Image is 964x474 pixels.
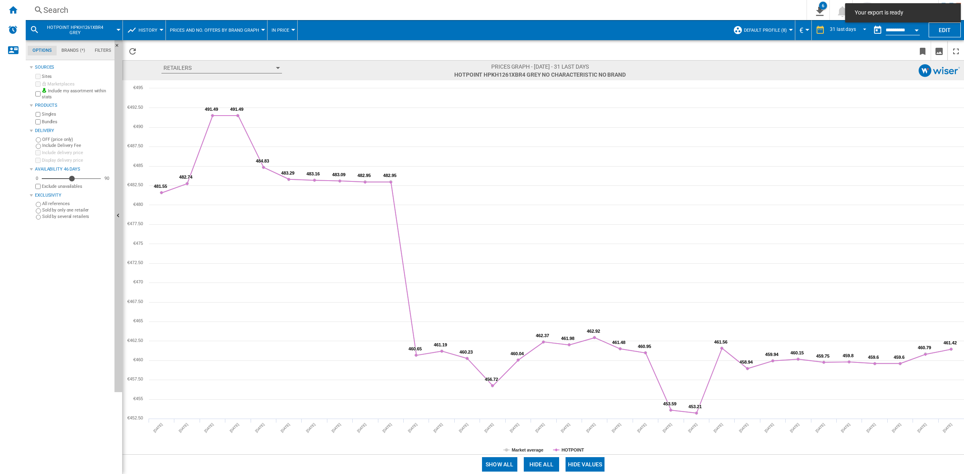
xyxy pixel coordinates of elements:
[127,260,143,265] tspan: €472.50
[42,142,111,149] label: Include Delivery Fee
[42,88,47,93] img: mysite-bg-18x18.png
[915,41,931,60] button: Bookmark this report
[35,81,41,87] input: Marketplaces
[611,422,622,433] tspan: [DATE]
[114,40,124,55] button: Hide
[870,22,886,38] button: md-calendar
[408,346,422,351] tspan: 460.65
[36,202,41,207] input: All references
[35,119,41,124] input: Bundles
[114,40,123,392] button: Hide
[170,28,259,33] span: Prices and No. offers by brand graph
[34,175,40,181] div: 0
[484,422,494,433] tspan: [DATE]
[687,422,698,433] tspan: [DATE]
[816,354,829,358] tspan: 459.75
[170,20,263,40] button: Prices and No. offers by brand graph
[843,353,854,358] tspan: 459.8
[153,422,163,433] tspan: [DATE]
[799,26,803,35] span: €
[205,107,218,112] tspan: 491.49
[42,183,111,189] label: Exclude unavailables
[133,202,143,207] tspan: €480
[524,457,559,472] button: Hide all
[305,422,316,433] tspan: [DATE]
[866,422,876,433] tspan: [DATE]
[535,422,545,433] tspan: [DATE]
[509,422,520,433] tspan: [DATE]
[43,25,107,35] span: HOTPOINT HPKH1261XBR4 GREY
[42,207,111,213] label: Sold by only one retailer
[894,355,905,360] tspan: 459.6
[30,20,118,40] div: HOTPOINT HPKH1261XBR4 GREY
[125,41,141,60] button: Reload
[536,333,549,338] tspan: 462.37
[819,2,827,10] div: 6
[36,208,41,214] input: Sold by only one retailer
[43,4,786,16] div: Search
[178,422,189,433] tspan: [DATE]
[331,422,342,433] tspan: [DATE]
[332,172,345,177] tspan: 483.09
[383,173,396,178] tspan: 482.95
[133,163,143,168] tspan: €485
[909,22,924,36] button: Open calendar
[948,41,964,60] button: Maximize
[587,329,600,334] tspan: 462.92
[36,137,41,142] input: OFF (price only)
[434,342,447,347] tspan: 461.19
[42,201,111,207] label: All references
[254,422,265,433] tspan: [DATE]
[919,64,960,77] img: logo_wiser_103x32.png
[764,422,775,433] tspan: [DATE]
[688,404,702,409] tspan: 453.21
[714,340,727,344] tspan: 461.56
[230,107,243,112] tspan: 491.49
[272,20,293,40] button: In price
[852,9,954,17] span: Your export is ready
[229,422,240,433] tspan: [DATE]
[799,20,807,40] button: €
[35,166,111,173] div: Availability 46 Days
[139,28,157,33] span: History
[562,448,584,452] tspan: HOTPOINT
[272,28,289,33] span: In price
[43,20,115,40] button: HOTPOINT HPKH1261XBR4 GREY
[830,26,856,32] div: 31 last days
[662,422,673,433] tspan: [DATE]
[560,422,571,433] tspan: [DATE]
[485,377,498,382] tspan: 456.72
[42,73,111,79] label: Sites
[133,357,143,362] tspan: €460
[133,85,143,90] tspan: €495
[35,128,111,134] div: Delivery
[790,350,804,355] tspan: 460.15
[42,214,111,220] label: Sold by several retailers
[35,64,111,71] div: Sources
[795,20,812,40] md-menu: Currency
[739,360,753,364] tspan: 458.94
[586,422,596,433] tspan: [DATE]
[42,157,111,163] label: Display delivery price
[738,422,749,433] tspan: [DATE]
[454,63,626,71] span: Prices graph - [DATE] - 31 last days
[829,24,870,37] md-select: REPORTS.WIZARD.STEPS.REPORT.STEPS.REPORT_OPTIONS.PERIOD: 31 last days
[433,422,443,433] tspan: [DATE]
[127,182,143,187] tspan: €482.50
[42,136,111,142] label: OFF (price only)
[561,336,574,341] tspan: 461.98
[42,175,101,183] md-slider: Availability
[90,46,116,55] md-tab-item: Filters
[566,457,605,472] button: Hide values
[868,355,879,360] tspan: 459.6
[612,340,625,345] tspan: 461.48
[154,184,167,189] tspan: 481.55
[133,241,143,246] tspan: €475
[133,279,143,284] tspan: €470
[35,158,41,163] input: Display delivery price
[28,46,57,55] md-tab-item: Options
[127,376,143,381] tspan: €457.50
[744,28,787,33] span: Default profile (8)
[917,422,927,433] tspan: [DATE]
